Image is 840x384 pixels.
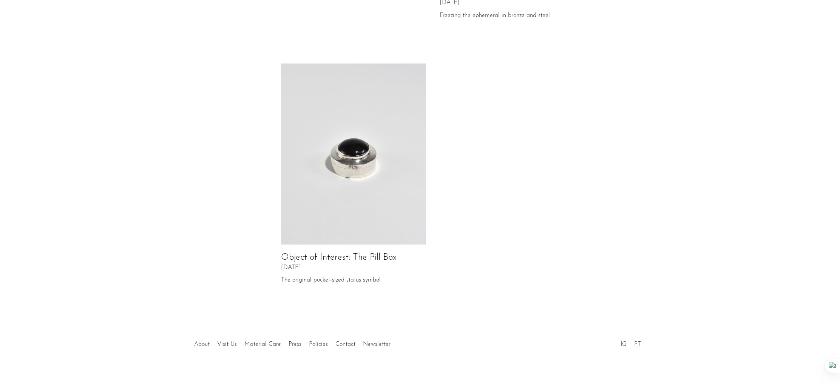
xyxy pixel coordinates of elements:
a: IG [621,341,627,347]
p: Freezing the ephemeral in bronze and steel [440,12,585,19]
a: PT [634,341,641,347]
ul: Social Medias [617,335,645,350]
a: Object of Interest: The Pill Box [281,253,397,262]
a: Visit Us [217,341,237,347]
a: About [194,341,210,347]
a: Contact [335,341,355,347]
ul: Quick links [190,335,394,350]
span: [DATE] [281,265,301,271]
span: The original pocket-sized status symbol [281,277,426,284]
a: Press [289,341,301,347]
a: Policies [309,341,328,347]
img: Object of Interest: The Pill Box [281,63,426,245]
a: Material Care [244,341,281,347]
